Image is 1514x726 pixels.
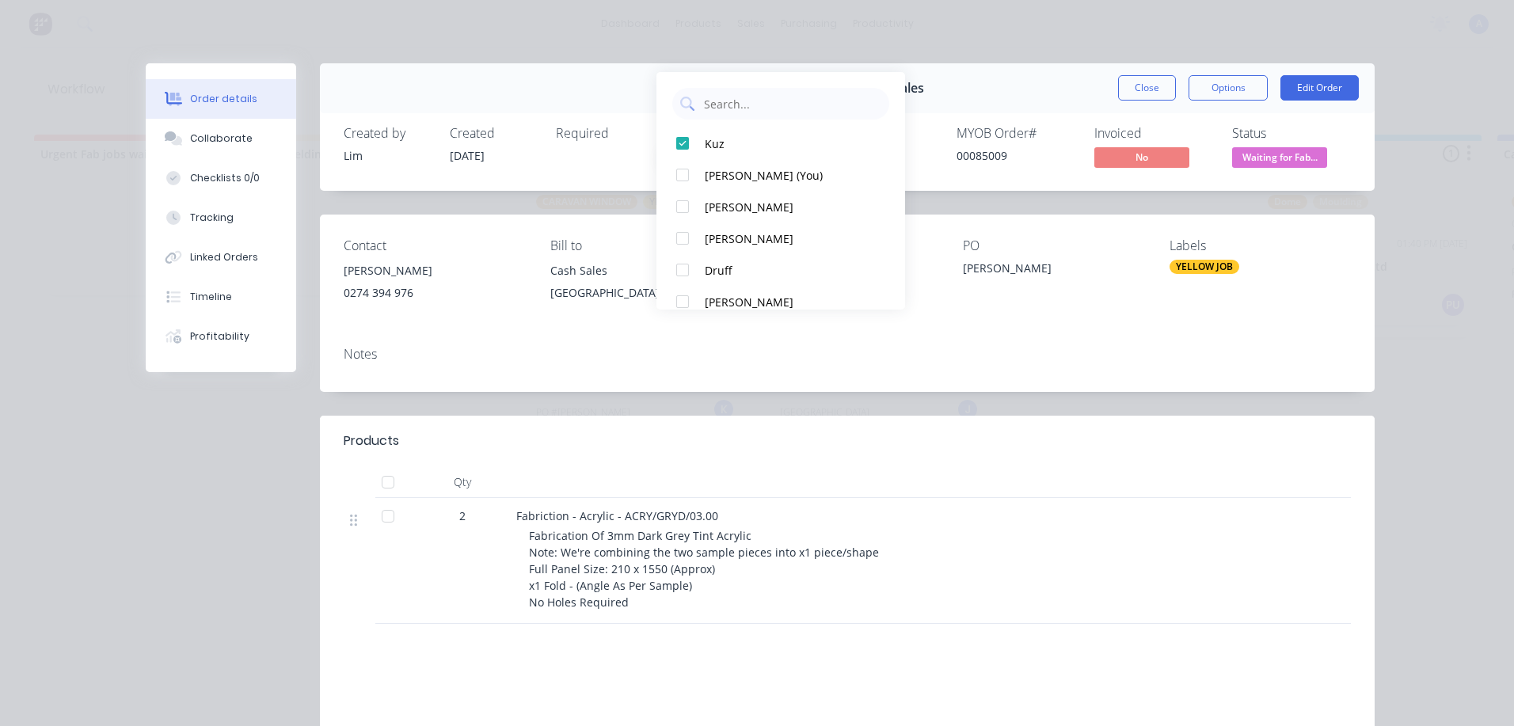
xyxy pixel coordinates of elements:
div: [PERSON_NAME] [344,260,525,282]
div: Linked Orders [190,250,258,264]
div: Products [344,431,399,450]
div: Kuz [705,135,872,152]
button: [PERSON_NAME] [656,222,905,254]
div: Tracking [190,211,234,225]
div: Checklists 0/0 [190,171,260,185]
div: MYOB Order # [957,126,1075,141]
div: Created [450,126,537,141]
button: Linked Orders [146,238,296,277]
button: Tracking [146,198,296,238]
button: Timeline [146,277,296,317]
div: Lim [344,147,431,164]
button: Collaborate [146,119,296,158]
span: Fabriction - Acrylic - ACRY/GRYD/03.00 [516,508,718,523]
div: Labels [1170,238,1351,253]
button: [PERSON_NAME] [656,286,905,317]
div: [PERSON_NAME] [963,260,1144,282]
div: Invoiced [1094,126,1213,141]
div: Status [1232,126,1351,141]
button: Close [1118,75,1176,101]
div: Order details [190,92,257,106]
div: Collaborate [190,131,253,146]
div: Profitability [190,329,249,344]
button: Options [1189,75,1268,101]
div: [PERSON_NAME]0274 394 976 [344,260,525,310]
div: 0274 394 976 [344,282,525,304]
button: [PERSON_NAME] (You) [656,159,905,191]
div: Druff [705,262,872,279]
span: Fabrication Of 3mm Dark Grey Tint Acrylic Note: We're combining the two sample pieces into x1 pie... [529,528,879,610]
div: Timeline [190,290,232,304]
button: Druff [656,254,905,286]
div: 00085009 [957,147,1075,164]
span: No [1094,147,1189,167]
span: Waiting for Fab... [1232,147,1327,167]
div: [GEOGRAPHIC_DATA], [550,282,732,304]
button: Order details [146,79,296,119]
div: Created by [344,126,431,141]
button: Profitability [146,317,296,356]
div: Notes [344,347,1351,362]
span: 2 [459,507,466,524]
button: Edit Order [1280,75,1359,101]
div: Qty [415,466,510,498]
div: Cash Sales [550,260,732,282]
button: Kuz [656,127,905,159]
div: [PERSON_NAME] [705,230,872,247]
div: PO [963,238,1144,253]
div: Bill to [550,238,732,253]
button: Checklists 0/0 [146,158,296,198]
input: Search... [702,88,881,120]
span: [DATE] [450,148,485,163]
div: [PERSON_NAME] [705,199,872,215]
div: YELLOW JOB [1170,260,1239,274]
div: Cash Sales[GEOGRAPHIC_DATA], [550,260,732,310]
div: [PERSON_NAME] [705,294,872,310]
button: Waiting for Fab... [1232,147,1327,171]
iframe: Intercom live chat [1460,672,1498,710]
button: [PERSON_NAME] [656,191,905,222]
div: Contact [344,238,525,253]
div: Required [556,126,643,141]
div: [PERSON_NAME] (You) [705,167,872,184]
